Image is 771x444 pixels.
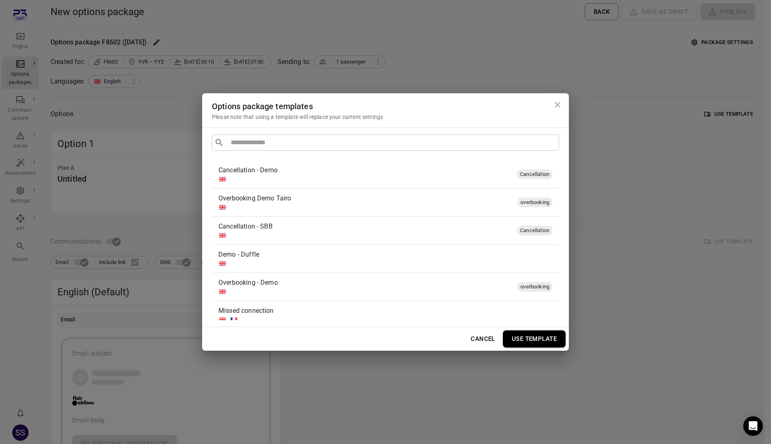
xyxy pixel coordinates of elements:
[218,306,549,316] div: Missed connection
[218,193,514,203] div: Overbooking Demo Tairo
[517,170,553,178] span: Cancellation
[218,165,513,175] div: Cancellation - Demo
[212,100,559,113] div: Options package templates
[212,217,559,244] div: Cancellation - SBBCancellation
[218,278,514,288] div: Overbooking - Demo
[212,160,559,188] div: Cancellation - DemoCancellation
[743,416,763,436] div: Open Intercom Messenger
[212,301,559,329] div: Missed connection
[517,226,553,235] span: Cancellation
[212,189,559,216] div: Overbooking Demo Tairooverbooking
[517,283,553,291] span: overbooking
[549,97,566,113] button: Close dialog
[212,273,559,301] div: Overbooking - Demooverbooking
[212,113,559,121] div: Please note that using a template will replace your current settings
[466,330,500,347] button: Cancel
[218,222,513,231] div: Cancellation - SBB
[503,330,566,347] button: Use template
[218,250,549,259] div: Demo - Duffle
[212,245,559,273] div: Demo - Duffle
[517,198,553,207] span: overbooking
